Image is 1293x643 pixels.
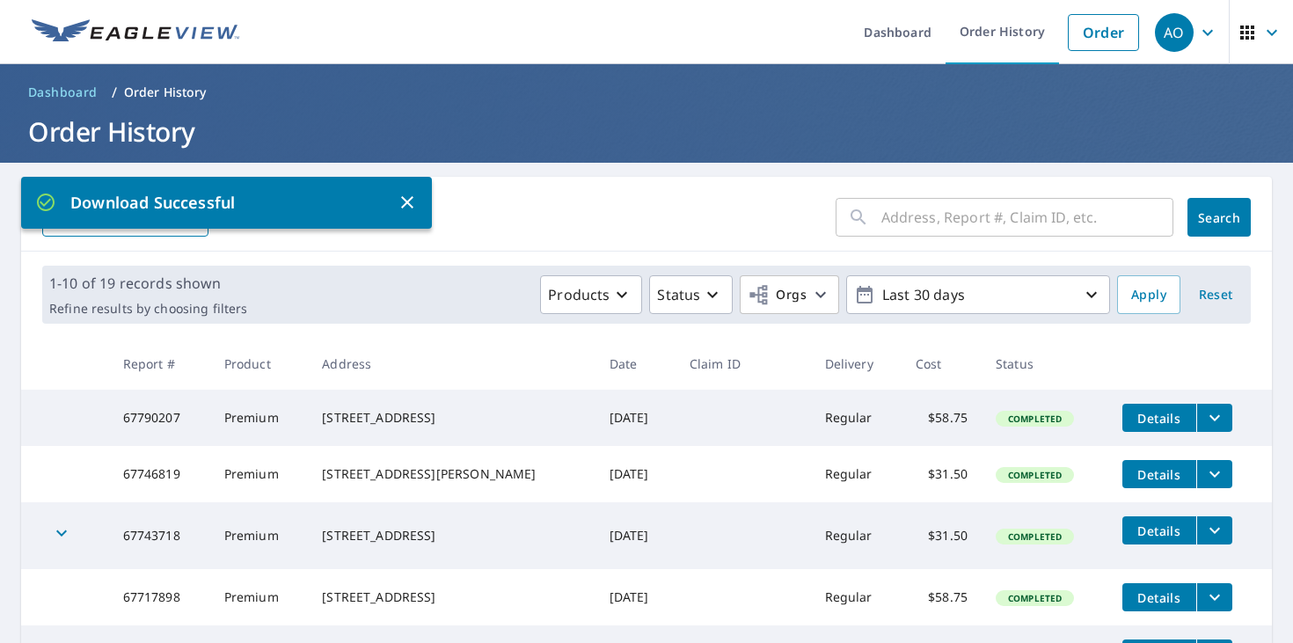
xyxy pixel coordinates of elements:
button: Search [1187,198,1251,237]
button: filesDropdownBtn-67790207 [1196,404,1232,432]
td: Regular [811,502,902,569]
p: Order History [124,84,207,101]
h1: Order History [21,113,1272,150]
th: Cost [902,338,982,390]
td: Premium [210,569,308,625]
div: [STREET_ADDRESS][PERSON_NAME] [322,465,581,483]
button: Last 30 days [846,275,1110,314]
th: Address [308,338,595,390]
td: Regular [811,569,902,625]
div: [STREET_ADDRESS] [322,588,581,606]
img: EV Logo [32,19,239,46]
td: 67743718 [109,502,210,569]
td: Regular [811,446,902,502]
div: [STREET_ADDRESS] [322,409,581,427]
button: detailsBtn-67746819 [1122,460,1196,488]
td: 67790207 [109,390,210,446]
th: Claim ID [676,338,811,390]
td: Premium [210,390,308,446]
th: Status [982,338,1108,390]
td: Premium [210,502,308,569]
td: $31.50 [902,446,982,502]
p: Products [548,284,610,305]
span: Search [1202,209,1237,226]
td: [DATE] [595,502,676,569]
button: Apply [1117,275,1180,314]
th: Product [210,338,308,390]
td: 67717898 [109,569,210,625]
a: Order [1068,14,1139,51]
p: Refine results by choosing filters [49,301,247,317]
th: Delivery [811,338,902,390]
td: [DATE] [595,446,676,502]
span: Completed [997,592,1072,604]
td: 67746819 [109,446,210,502]
button: filesDropdownBtn-67746819 [1196,460,1232,488]
button: detailsBtn-67790207 [1122,404,1196,432]
a: Dashboard [21,78,105,106]
th: Date [595,338,676,390]
td: Regular [811,390,902,446]
button: Reset [1187,275,1244,314]
div: AO [1155,13,1194,52]
td: [DATE] [595,569,676,625]
span: Details [1133,466,1186,483]
p: Last 30 days [875,280,1081,311]
span: Details [1133,589,1186,606]
li: / [112,82,117,103]
button: Status [649,275,733,314]
input: Address, Report #, Claim ID, etc. [881,193,1173,242]
button: detailsBtn-67717898 [1122,583,1196,611]
span: Reset [1194,284,1237,306]
td: $58.75 [902,569,982,625]
div: [STREET_ADDRESS] [322,527,581,544]
td: [DATE] [595,390,676,446]
p: 1-10 of 19 records shown [49,273,247,294]
span: Completed [997,413,1072,425]
nav: breadcrumb [21,78,1272,106]
p: Download Successful [35,191,397,215]
button: Products [540,275,642,314]
button: Orgs [740,275,839,314]
span: Completed [997,469,1072,481]
span: Orgs [748,284,807,306]
span: Dashboard [28,84,98,101]
span: Apply [1131,284,1166,306]
td: $31.50 [902,502,982,569]
span: Completed [997,530,1072,543]
td: Premium [210,446,308,502]
th: Report # [109,338,210,390]
span: Details [1133,522,1186,539]
button: filesDropdownBtn-67743718 [1196,516,1232,544]
p: Status [657,284,700,305]
button: filesDropdownBtn-67717898 [1196,583,1232,611]
span: Details [1133,410,1186,427]
button: detailsBtn-67743718 [1122,516,1196,544]
td: $58.75 [902,390,982,446]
